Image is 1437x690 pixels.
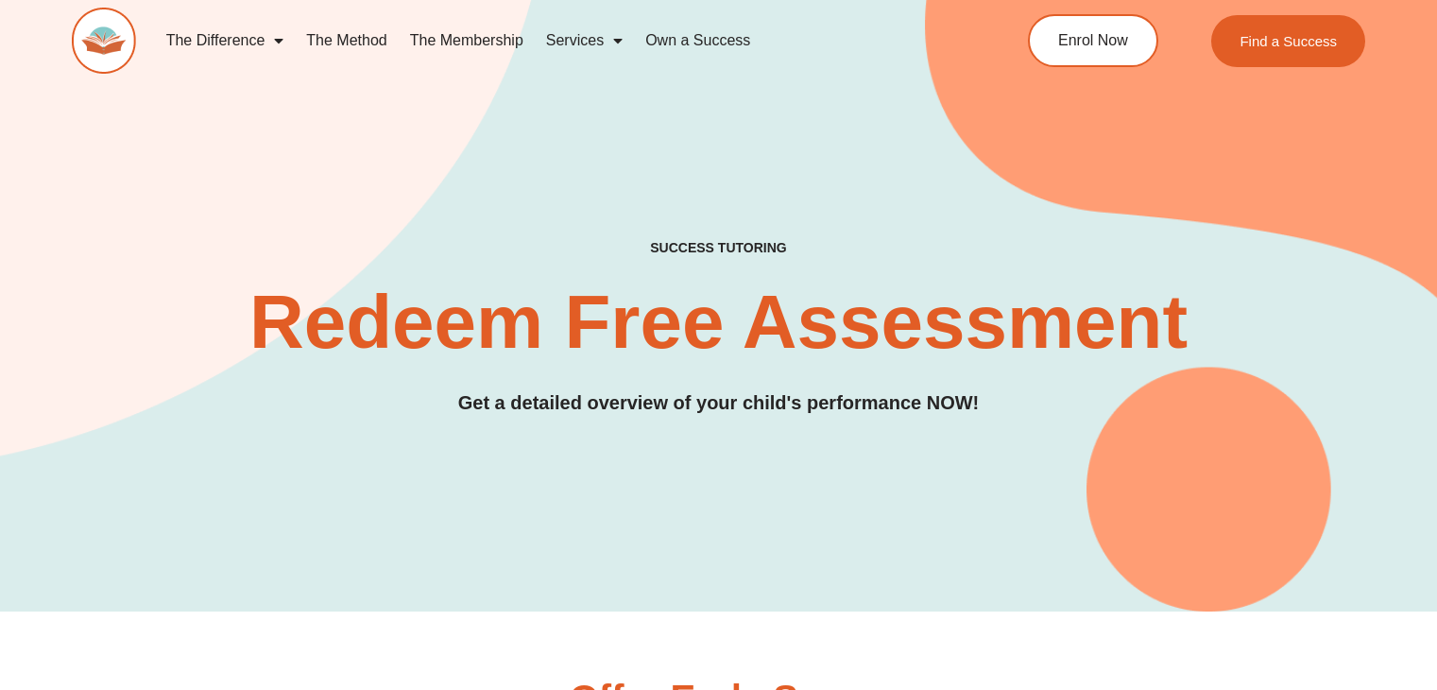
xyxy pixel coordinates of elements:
[72,388,1365,418] h3: Get a detailed overview of your child's performance NOW!
[527,240,910,256] h4: SUCCESS TUTORING​
[535,19,634,62] a: Services
[72,285,1365,360] h2: Redeem Free Assessment
[399,19,535,62] a: The Membership
[1240,34,1337,48] span: Find a Success
[155,19,954,62] nav: Menu
[1058,33,1128,48] span: Enrol Now
[1028,14,1158,67] a: Enrol Now
[295,19,398,62] a: The Method
[155,19,296,62] a: The Difference
[634,19,761,62] a: Own a Success
[1211,15,1365,67] a: Find a Success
